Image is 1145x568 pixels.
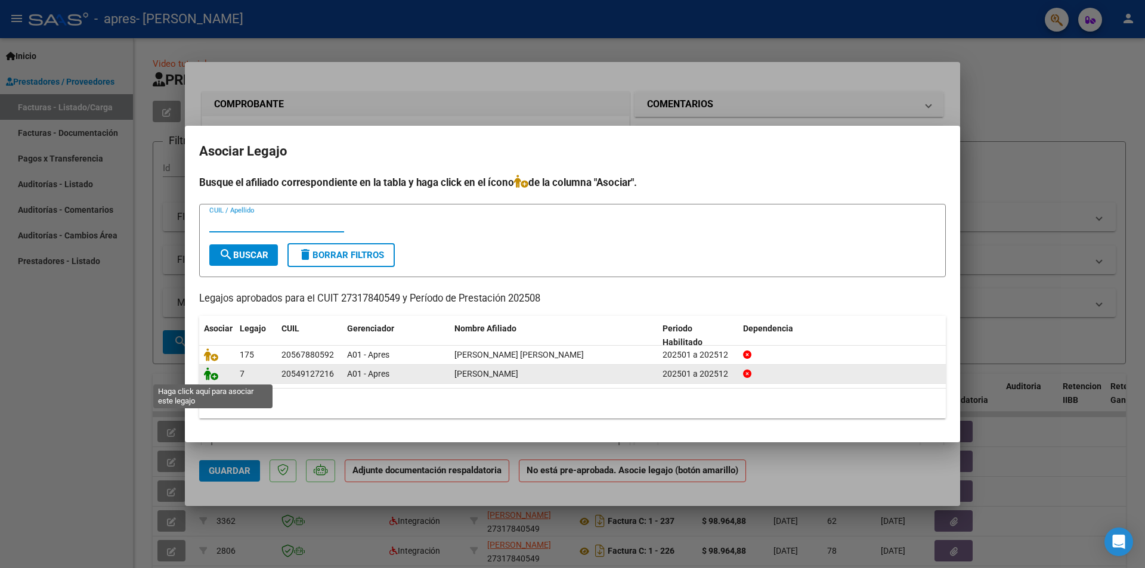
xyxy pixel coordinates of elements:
datatable-header-cell: Nombre Afiliado [450,316,658,355]
h4: Busque el afiliado correspondiente en la tabla y haga click en el ícono de la columna "Asociar". [199,175,946,190]
datatable-header-cell: Asociar [199,316,235,355]
span: A01 - Apres [347,350,389,359]
span: 175 [240,350,254,359]
div: 20567880592 [281,348,334,362]
div: 20549127216 [281,367,334,381]
mat-icon: delete [298,247,312,262]
div: Open Intercom Messenger [1104,527,1133,556]
div: 202501 a 202512 [663,367,734,381]
datatable-header-cell: Dependencia [738,316,946,355]
div: 202501 a 202512 [663,348,734,362]
span: HALPERN GONZALEZ ANGUS SIMON [454,350,584,359]
span: 7 [240,369,245,378]
span: Legajo [240,324,266,333]
button: Buscar [209,244,278,266]
span: Periodo Habilitado [663,324,703,347]
span: Dependencia [743,324,793,333]
datatable-header-cell: Gerenciador [342,316,450,355]
span: Borrar Filtros [298,250,384,260]
span: CUIL [281,324,299,333]
h2: Asociar Legajo [199,140,946,163]
span: Asociar [204,324,233,333]
span: PERNISA RAMIRO [454,369,518,378]
span: Buscar [219,250,268,260]
p: Legajos aprobados para el CUIT 27317840549 y Período de Prestación 202508 [199,291,946,306]
mat-icon: search [219,247,233,262]
datatable-header-cell: Legajo [235,316,277,355]
span: A01 - Apres [347,369,389,378]
span: Gerenciador [347,324,394,333]
div: 2 registros [199,389,946,418]
span: Nombre Afiliado [454,324,516,333]
datatable-header-cell: Periodo Habilitado [658,316,738,355]
datatable-header-cell: CUIL [277,316,342,355]
button: Borrar Filtros [287,243,395,267]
